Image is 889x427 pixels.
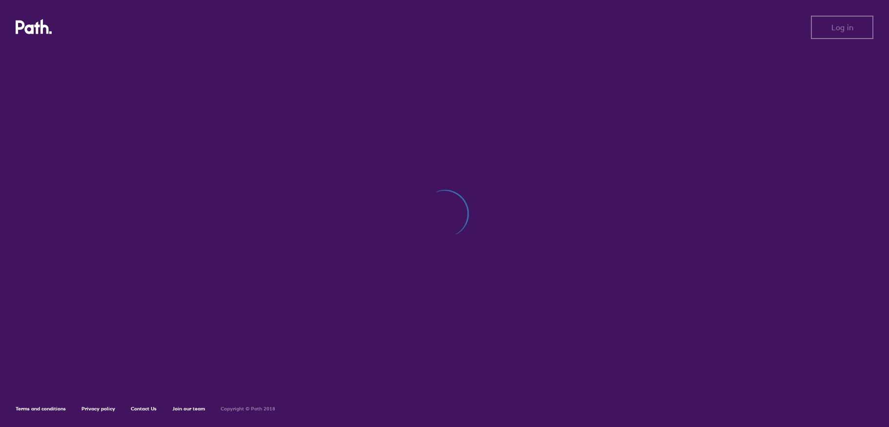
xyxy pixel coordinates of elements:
[221,406,275,412] h6: Copyright © Path 2018
[831,23,853,32] span: Log in
[172,406,205,412] a: Join our team
[811,16,873,39] button: Log in
[131,406,157,412] a: Contact Us
[16,406,66,412] a: Terms and conditions
[82,406,115,412] a: Privacy policy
